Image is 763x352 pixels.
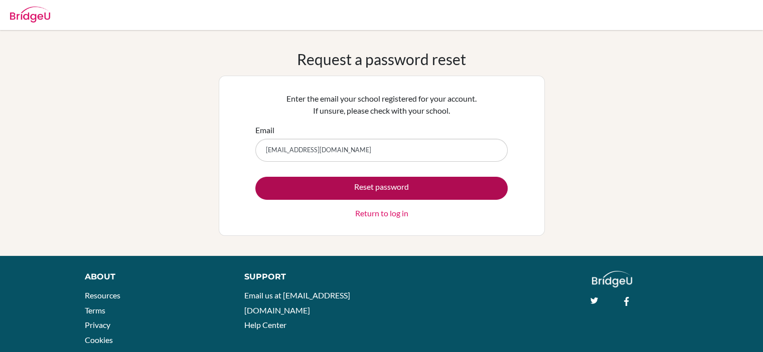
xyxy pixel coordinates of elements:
[355,207,408,219] a: Return to log in
[244,320,286,329] a: Help Center
[85,305,105,315] a: Terms
[255,177,508,200] button: Reset password
[85,335,113,344] a: Cookies
[255,124,274,136] label: Email
[244,271,371,283] div: Support
[592,271,633,287] img: logo_white@2x-f4f0deed5e89b7ecb1c2cc34c3e3d731f90f0f143d5ea2071677605dd97b5244.png
[85,290,120,300] a: Resources
[10,7,50,23] img: Bridge-U
[297,50,466,68] h1: Request a password reset
[244,290,350,315] a: Email us at [EMAIL_ADDRESS][DOMAIN_NAME]
[85,271,222,283] div: About
[85,320,110,329] a: Privacy
[255,93,508,117] p: Enter the email your school registered for your account. If unsure, please check with your school.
